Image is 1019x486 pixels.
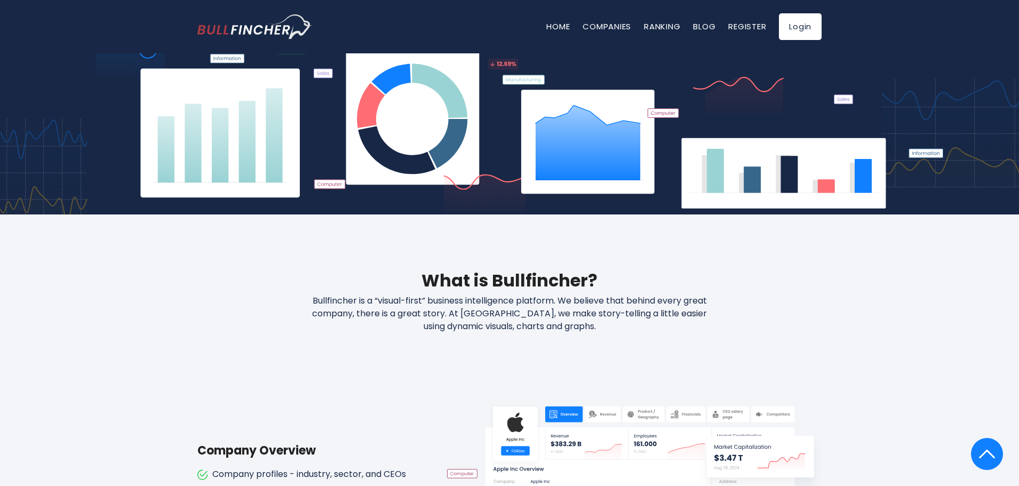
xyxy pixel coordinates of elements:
a: Companies [583,21,631,32]
h2: What is Bullfincher? [197,268,822,293]
p: Bullfincher is a “visual-first” business intelligence platform. We believe that behind every grea... [282,294,738,333]
a: Ranking [644,21,680,32]
a: Blog [693,21,715,32]
a: Login [779,13,822,40]
h3: Company Overview [197,442,426,459]
img: bullfincher logo [197,14,312,39]
a: Register [728,21,766,32]
a: Go to homepage [197,14,312,39]
li: Company profiles - industry, sector, and CEOs [197,469,426,480]
a: Home [546,21,570,32]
